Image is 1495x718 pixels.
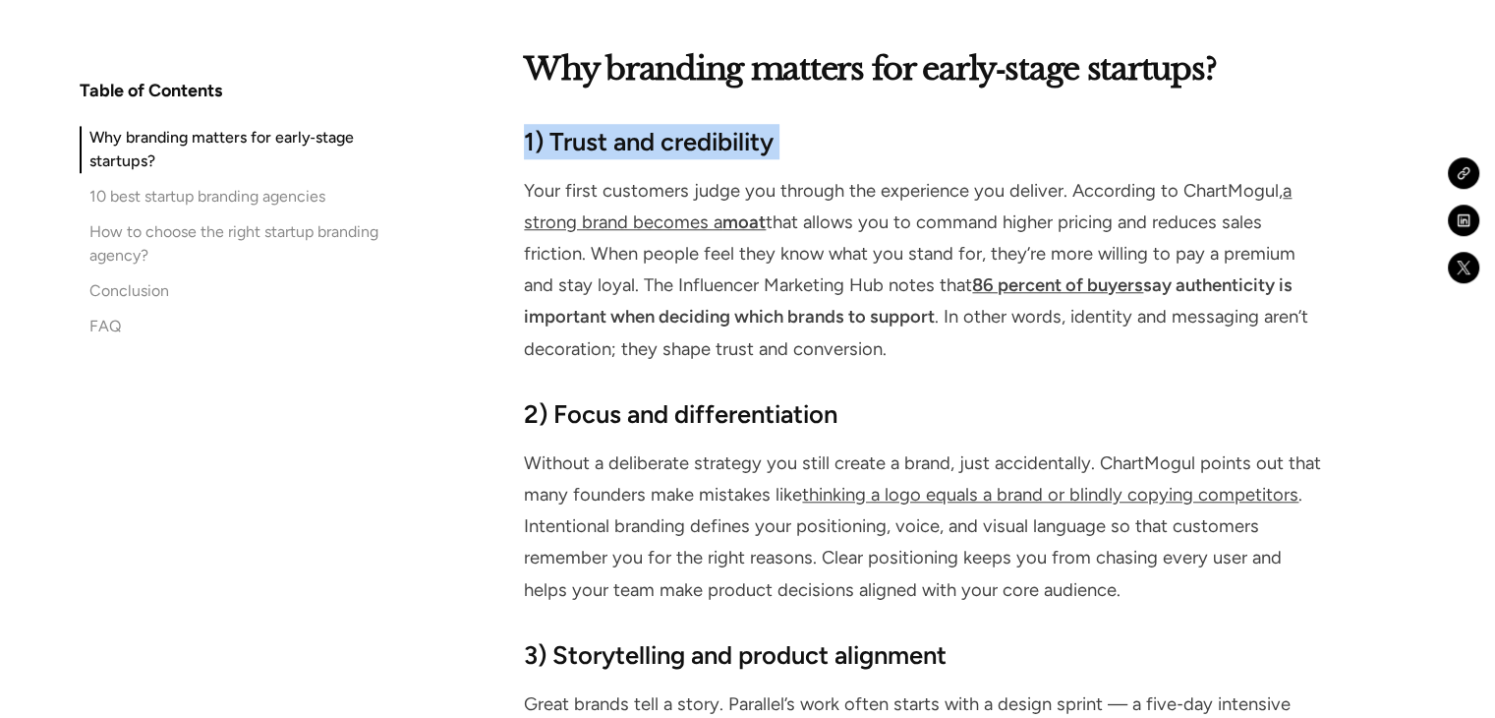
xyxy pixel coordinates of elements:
[89,315,121,338] div: FAQ
[524,49,1216,89] strong: Why branding matters for early‑stage startups?
[524,640,947,670] strong: 3) Storytelling and product alignment
[80,315,390,338] a: FAQ
[524,448,1324,606] p: Without a deliberate strategy you still create a brand, just accidentally. ChartMogul points out ...
[802,484,1298,506] a: thinking a logo equals a brand or blindly copying competitors
[89,185,325,209] div: 10 best startup branding agencies
[524,180,1292,233] a: a strong brand becomes amoat
[89,220,390,268] div: How to choose the right startup branding agency?
[89,126,390,173] div: Why branding matters for early‑stage startups?
[972,274,1143,296] a: 86 percent of buyers
[80,279,390,303] a: Conclusion
[89,279,169,303] div: Conclusion
[524,399,837,429] strong: 2) Focus and differentiation
[80,220,390,268] a: How to choose the right startup branding agency?
[80,185,390,209] a: 10 best startup branding agencies
[524,175,1324,365] p: Your first customers judge you through the experience you deliver. According to ChartMogul, that ...
[80,79,222,102] h4: Table of Contents
[80,126,390,173] a: Why branding matters for early‑stage startups?
[524,127,774,156] strong: 1) Trust and credibility
[722,211,766,233] strong: moat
